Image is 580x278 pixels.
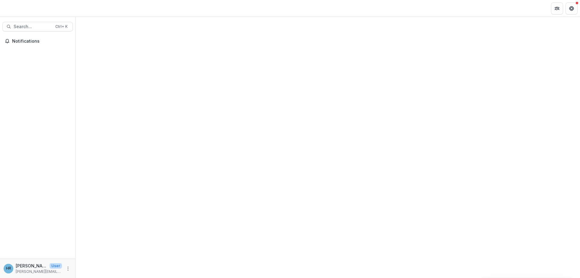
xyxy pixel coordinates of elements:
[2,22,73,31] button: Search...
[78,4,104,13] nav: breadcrumb
[16,269,62,274] p: [PERSON_NAME][EMAIL_ADDRESS][DOMAIN_NAME]
[565,2,578,15] button: Get Help
[64,265,72,272] button: More
[50,263,62,269] p: User
[6,267,11,270] div: Hannah Roosendaal
[12,39,70,44] span: Notifications
[16,263,47,269] p: [PERSON_NAME]
[551,2,563,15] button: Partners
[54,23,69,30] div: Ctrl + K
[2,36,73,46] button: Notifications
[14,24,52,29] span: Search...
